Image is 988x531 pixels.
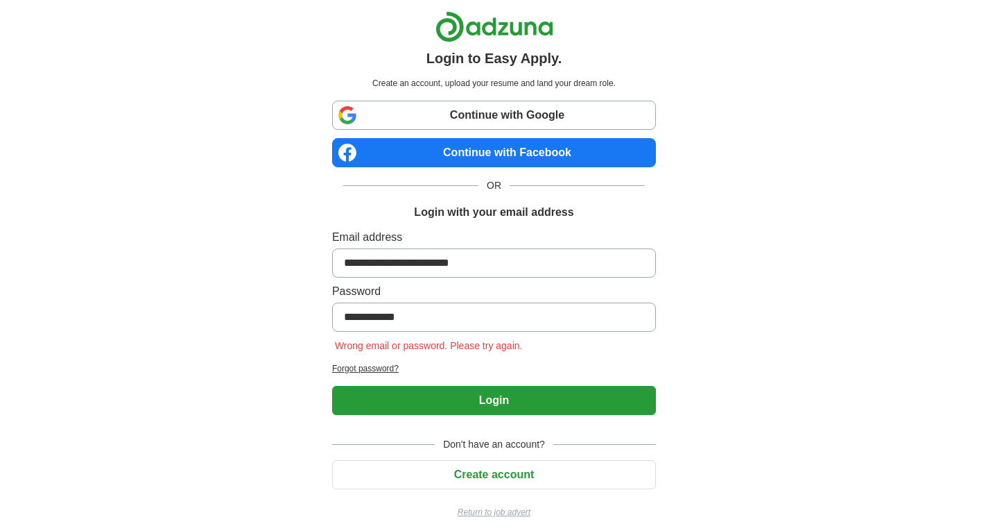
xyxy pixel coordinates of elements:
a: Continue with Facebook [332,138,656,167]
label: Email address [332,229,656,246]
span: Don't have an account? [435,437,553,452]
h1: Login with your email address [414,204,573,221]
a: Return to job advert [332,506,656,519]
a: Continue with Google [332,101,656,130]
label: Password [332,283,656,300]
a: Create account [332,469,656,480]
img: Adzuna logo [435,11,553,42]
button: Create account [332,460,656,489]
a: Forgot password? [332,362,656,375]
button: Login [332,386,656,415]
span: Wrong email or password. Please try again. [332,340,526,351]
span: OR [478,178,510,193]
h1: Login to Easy Apply. [426,48,562,69]
p: Create an account, upload your resume and land your dream role. [335,77,653,90]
